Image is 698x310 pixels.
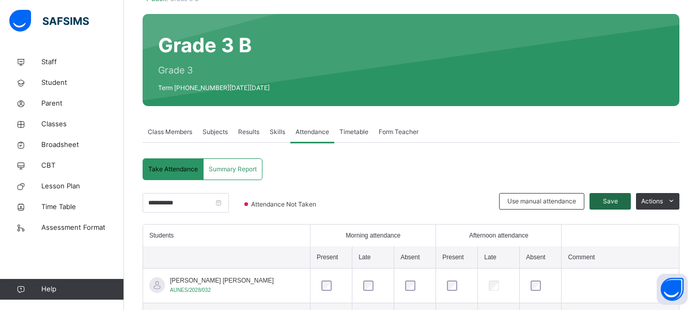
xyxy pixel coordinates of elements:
span: Actions [641,197,663,206]
span: CBT [41,160,124,171]
th: Present [311,246,352,269]
th: Absent [394,246,436,269]
th: Present [436,246,478,269]
th: Students [143,225,311,246]
span: Help [41,284,123,294]
th: Comment [562,246,679,269]
span: Subjects [203,127,228,137]
span: [PERSON_NAME] [PERSON_NAME] [170,276,274,285]
span: AUNES/2028/032 [170,287,211,293]
span: Class Members [148,127,192,137]
span: Afternoon attendance [469,231,529,240]
span: Assessment Format [41,223,124,233]
span: Lesson Plan [41,181,124,191]
span: Save [597,197,623,206]
th: Late [478,246,520,269]
span: Broadsheet [41,140,124,150]
img: safsims [9,10,89,32]
span: Attendance [296,127,329,137]
span: Take Attendance [148,165,198,174]
span: Morning attendance [346,231,400,240]
span: Classes [41,119,124,129]
span: Time Table [41,202,124,212]
span: Summary Report [209,165,257,174]
span: Attendance Not Taken [250,200,319,209]
span: Parent [41,98,124,109]
span: Student [41,78,124,88]
span: Use manual attendance [507,197,576,206]
th: Absent [520,246,562,269]
span: Staff [41,57,124,67]
span: Results [238,127,259,137]
span: Skills [270,127,285,137]
th: Late [352,246,394,269]
span: Timetable [339,127,368,137]
button: Open asap [657,274,688,305]
span: Form Teacher [379,127,418,137]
